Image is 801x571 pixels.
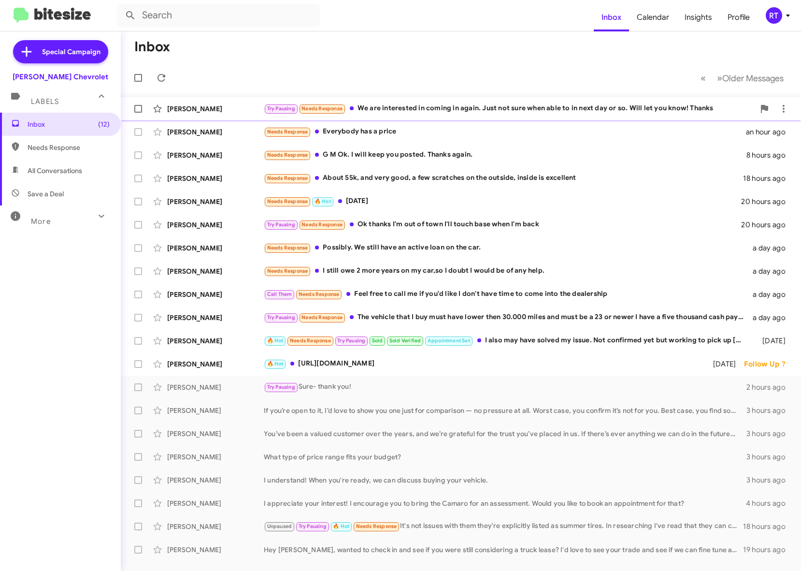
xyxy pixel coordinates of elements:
div: 8 hours ago [746,150,793,160]
div: We are interested in coming in again. Just not sure when able to in next day or so. Will let you ... [264,103,755,114]
div: a day ago [749,243,793,253]
div: a day ago [749,313,793,322]
div: [DATE] [264,196,741,207]
div: I still owe 2 more years on my car,so I doubt I would be of any help. [264,265,749,277]
div: [PERSON_NAME] [167,336,264,346]
div: [PERSON_NAME] [167,290,264,299]
span: Needs Response [267,268,308,274]
div: 19 hours ago [743,545,793,555]
div: 20 hours ago [741,197,793,206]
div: [DATE] [703,359,744,369]
div: a day ago [749,266,793,276]
div: 4 hours ago [746,498,793,508]
div: I appreciate your interest! I encourage you to bring the Camaro for an assessment. Would you like... [264,498,746,508]
span: Needs Response [301,314,343,321]
input: Search [117,4,320,27]
span: Needs Response [267,152,308,158]
div: 3 hours ago [746,406,793,415]
span: Try Pausing [267,314,295,321]
span: Needs Response [28,143,110,152]
div: Everybody has a price [264,126,746,137]
div: [PERSON_NAME] [167,313,264,322]
div: [PERSON_NAME] [167,104,264,114]
div: Follow Up ? [744,359,793,369]
a: Inbox [594,3,629,31]
div: 18 hours ago [743,522,793,531]
div: [PERSON_NAME] [167,382,264,392]
span: Special Campaign [42,47,100,57]
span: 🔥 Hot [267,361,284,367]
div: [PERSON_NAME] [167,174,264,183]
div: If you’re open to it, I’d love to show you one just for comparison — no pressure at all. Worst ca... [264,406,746,415]
span: Appointment Set [428,337,470,344]
span: Older Messages [722,73,784,84]
span: Try Pausing [267,221,295,228]
div: 3 hours ago [746,475,793,485]
span: More [31,217,51,226]
a: Special Campaign [13,40,108,63]
div: [PERSON_NAME] [167,150,264,160]
span: Try Pausing [299,523,327,529]
div: a day ago [749,290,793,299]
div: Ok thanks I'm out of town I'll touch base when I'm back [264,219,741,230]
h1: Inbox [134,39,170,55]
button: Next [711,68,789,88]
div: [PERSON_NAME] [167,429,264,439]
div: [PERSON_NAME] [167,127,264,137]
span: Needs Response [356,523,397,529]
div: I understand! When you're ready, we can discuss buying your vehicle. [264,475,746,485]
span: Calendar [629,3,677,31]
div: [PERSON_NAME] [167,406,264,415]
span: Needs Response [290,337,331,344]
span: Try Pausing [267,105,295,112]
span: Needs Response [267,129,308,135]
span: Labels [31,97,59,106]
span: (12) [98,119,110,129]
div: [PERSON_NAME] [167,452,264,462]
div: What type of price range fits your budget? [264,452,746,462]
div: Sure- thank you! [264,381,746,393]
div: You’ve been a valued customer over the years, and we’re grateful for the trust you’ve placed in u... [264,429,746,439]
div: [PERSON_NAME] [167,522,264,531]
button: Previous [695,68,712,88]
span: Call Them [267,291,292,297]
span: Try Pausing [337,337,365,344]
span: Needs Response [301,221,343,228]
div: Possibly. We still have an active loan on the car. [264,242,749,253]
div: [PERSON_NAME] [167,475,264,485]
span: « [701,72,706,84]
span: 🔥 Hot [267,337,284,344]
div: Feel free to call me if you'd like I don't have time to come into the dealership [264,289,749,300]
div: [DATE] [749,336,793,346]
nav: Page navigation example [695,68,789,88]
div: [PERSON_NAME] [167,545,264,555]
span: 🔥 Hot [315,198,331,205]
div: 3 hours ago [746,452,793,462]
div: 18 hours ago [743,174,793,183]
span: Sold Verified [389,337,421,344]
span: Profile [720,3,758,31]
div: 2 hours ago [746,382,793,392]
span: 🔥 Hot [333,523,349,529]
span: Needs Response [267,175,308,181]
span: Save a Deal [28,189,64,199]
div: Hey [PERSON_NAME], wanted to check in and see if you were still considering a truck lease? I'd lo... [264,545,743,555]
div: [PERSON_NAME] [167,266,264,276]
div: The vehicle that I buy must have lower then 30.000 miles and must be a 23 or newer I have a five ... [264,312,749,323]
div: 3 hours ago [746,429,793,439]
span: Needs Response [267,198,308,205]
div: [PERSON_NAME] [167,498,264,508]
div: I also may have solved my issue. Not confirmed yet but working to pick up [DATE] morning. Let me ... [264,335,749,346]
div: RT [766,7,782,24]
div: [PERSON_NAME] [167,220,264,230]
span: Insights [677,3,720,31]
div: [URL][DOMAIN_NAME] [264,358,703,369]
div: 20 hours ago [741,220,793,230]
span: Inbox [28,119,110,129]
span: Sold [372,337,383,344]
div: [PERSON_NAME] [167,197,264,206]
div: [PERSON_NAME] [167,359,264,369]
div: It's not issues with them they're explicitly listed as summer tires. In researching I've read tha... [264,521,743,532]
span: Unpaused [267,523,292,529]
